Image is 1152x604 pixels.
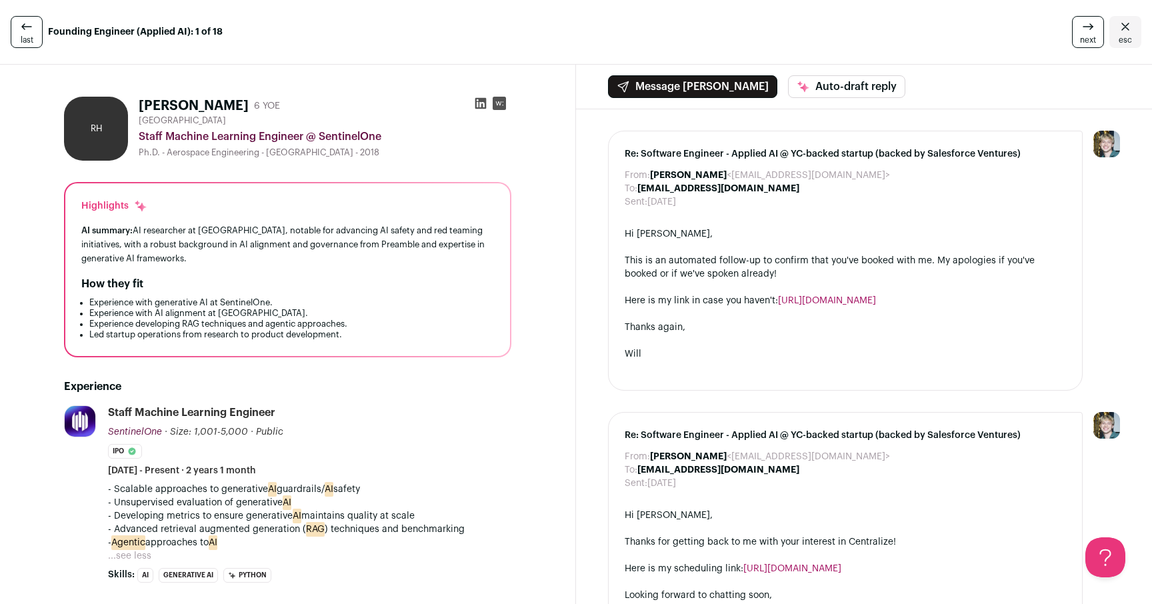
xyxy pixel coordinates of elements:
[625,450,650,463] dt: From:
[81,226,133,235] span: AI summary:
[108,427,162,437] span: SentinelOne
[89,308,494,319] li: Experience with AI alignment at [GEOGRAPHIC_DATA].
[64,97,128,161] div: RH
[647,477,676,490] dd: [DATE]
[139,147,511,158] div: Ph.D. - Aerospace Engineering - [GEOGRAPHIC_DATA] - 2018
[89,329,494,340] li: Led startup operations from research to product development.
[625,589,1066,602] div: Looking forward to chatting soon,
[306,522,325,537] mark: RAG
[223,568,271,583] li: Python
[108,568,135,581] span: Skills:
[89,297,494,308] li: Experience with generative AI at SentinelOne.
[81,199,147,213] div: Highlights
[108,405,275,420] div: Staff Machine Learning Engineer
[650,171,727,180] b: [PERSON_NAME]
[1093,131,1120,157] img: 6494470-medium_jpg
[1072,16,1104,48] a: next
[139,97,249,115] h1: [PERSON_NAME]
[1080,35,1096,45] span: next
[108,483,511,496] p: - Scalable approaches to generative guardrails/ safety
[743,564,841,573] a: [URL][DOMAIN_NAME]
[159,568,218,583] li: Generative AI
[625,535,1066,549] div: Thanks for getting back to me with your interest in Centralize!
[81,223,494,265] div: AI researcher at [GEOGRAPHIC_DATA], notable for advancing AI safety and red teaming initiatives, ...
[251,425,253,439] span: ·
[625,147,1066,161] span: Re: Software Engineer - Applied AI @ YC-backed startup (backed by Salesforce Ventures)
[256,427,283,437] span: Public
[293,509,301,523] mark: AI
[650,452,727,461] b: [PERSON_NAME]
[21,35,33,45] span: last
[108,523,511,536] p: - Advanced retrieval augmented generation ( ) techniques and benchmarking
[65,406,95,437] img: 47e3db746404b207182d628ca280302b45c77b0518ae99832cb8eeabb9db49b6.jpg
[637,465,799,475] b: [EMAIL_ADDRESS][DOMAIN_NAME]
[1085,537,1125,577] iframe: Help Scout Beacon - Open
[625,182,637,195] dt: To:
[778,296,876,305] a: [URL][DOMAIN_NAME]
[254,99,280,113] div: 6 YOE
[325,482,333,497] mark: AI
[137,568,153,583] li: AI
[48,25,223,39] strong: Founding Engineer (Applied AI): 1 of 18
[625,463,637,477] dt: To:
[108,549,151,563] button: ...see less
[108,509,511,523] p: - Developing metrics to ensure generative maintains quality at scale
[139,129,511,145] div: Staff Machine Learning Engineer @ SentinelOne
[625,195,647,209] dt: Sent:
[139,115,226,126] span: [GEOGRAPHIC_DATA]
[165,427,248,437] span: · Size: 1,001-5,000
[1119,35,1132,45] span: esc
[625,477,647,490] dt: Sent:
[283,495,291,510] mark: AI
[625,509,1066,522] div: Hi [PERSON_NAME],
[608,75,777,98] button: Message [PERSON_NAME]
[625,429,1066,442] span: Re: Software Engineer - Applied AI @ YC-backed startup (backed by Salesforce Ventures)
[650,450,890,463] dd: <[EMAIL_ADDRESS][DOMAIN_NAME]>
[268,482,277,497] mark: AI
[625,169,650,182] dt: From:
[647,195,676,209] dd: [DATE]
[108,464,256,477] span: [DATE] - Present · 2 years 1 month
[788,75,905,98] button: Auto-draft reply
[111,535,145,550] mark: Agentic
[625,254,1066,281] div: This is an automated follow-up to confirm that you've booked with me. My apologies if you've book...
[625,296,876,305] span: Here is my link in case you haven't:
[81,276,143,292] h2: How they fit
[11,16,43,48] a: last
[64,379,511,395] h2: Experience
[625,347,1066,361] div: Will
[625,321,1066,334] div: Thanks again,
[108,496,511,509] p: - Unsupervised evaluation of generative
[625,562,1066,575] div: Here is my scheduling link:
[637,184,799,193] b: [EMAIL_ADDRESS][DOMAIN_NAME]
[650,169,890,182] dd: <[EMAIL_ADDRESS][DOMAIN_NAME]>
[209,535,217,550] mark: AI
[89,319,494,329] li: Experience developing RAG techniques and agentic approaches.
[625,229,713,239] span: Hi [PERSON_NAME],
[108,444,142,459] li: IPO
[1109,16,1141,48] a: Close
[1093,412,1120,439] img: 6494470-medium_jpg
[108,536,511,549] p: - approaches to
